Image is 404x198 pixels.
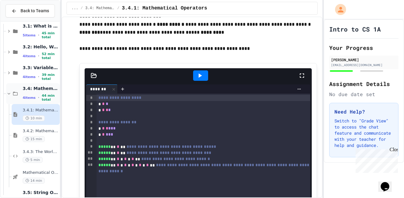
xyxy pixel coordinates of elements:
[23,54,36,58] span: 4 items
[38,95,39,100] span: •
[42,31,58,39] span: 45 min total
[23,44,59,50] span: 3.2: Hello, World!
[117,6,119,11] span: /
[329,80,398,88] h2: Assignment Details
[38,54,39,58] span: •
[38,74,39,79] span: •
[23,157,43,163] span: 5 min
[42,52,58,60] span: 52 min total
[23,178,45,184] span: 14 min
[23,23,59,29] span: 3.1: What is Code?
[331,63,397,67] div: [EMAIL_ADDRESS][DOMAIN_NAME]
[122,5,207,12] span: 3.4.1: Mathematical Operators
[23,129,59,134] span: 3.4.2: Mathematical Operators - Review
[23,96,36,100] span: 4 items
[2,2,42,39] div: Chat with us now!Close
[42,94,58,102] span: 44 min total
[329,2,348,17] div: My Account
[72,6,78,11] span: ...
[23,136,45,142] span: 15 min
[38,33,39,38] span: •
[334,118,393,148] p: Switch to "Grade View" to access the chat feature and communicate with your teacher for help and ...
[42,73,58,81] span: 39 min total
[23,108,59,113] span: 3.4.1: Mathematical Operators
[23,170,59,175] span: Mathematical Operators - Quiz
[81,6,83,11] span: /
[23,65,59,70] span: 3.3: Variables and Data Types
[329,91,398,98] div: No due date set
[378,174,398,192] iframe: chat widget
[329,43,398,52] h2: Your Progress
[331,57,397,62] div: [PERSON_NAME]
[353,147,398,173] iframe: chat widget
[23,75,36,79] span: 4 items
[6,4,55,17] button: Back to Teams
[23,115,45,121] span: 10 min
[85,6,115,11] span: 3.4: Mathematical Operators
[334,108,393,115] h3: Need Help?
[23,190,59,195] span: 3.5: String Operators
[23,86,59,91] span: 3.4: Mathematical Operators
[23,33,36,37] span: 5 items
[21,8,49,14] span: Back to Teams
[23,149,59,155] span: 3.4.3: The World's Worst Farmers Market
[329,25,381,33] h1: Intro to CS 1A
